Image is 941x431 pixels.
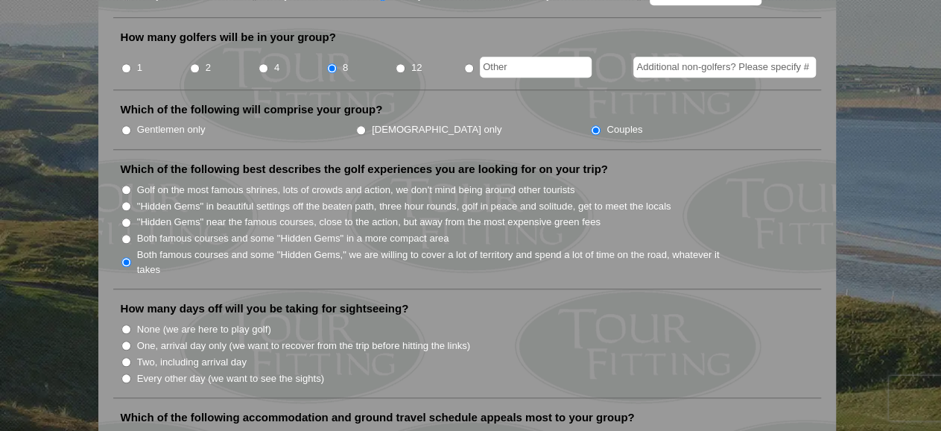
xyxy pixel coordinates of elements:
[137,215,601,230] label: "Hidden Gems" near the famous courses, close to the action, but away from the most expensive gree...
[137,339,470,353] label: One, arrival day only (we want to recover from the trip before hitting the links)
[343,60,348,75] label: 8
[411,60,422,75] label: 12
[137,371,324,386] label: Every other day (we want to see the sights)
[480,57,592,78] input: Other
[121,301,409,316] label: How many days off will you be taking for sightseeing?
[121,162,608,177] label: Which of the following best describes the golf experiences you are looking for on your trip?
[137,231,449,246] label: Both famous courses and some "Hidden Gems" in a more compact area
[137,248,736,277] label: Both famous courses and some "Hidden Gems," we are willing to cover a lot of territory and spend ...
[137,322,271,337] label: None (we are here to play golf)
[274,60,279,75] label: 4
[137,199,671,214] label: "Hidden Gems" in beautiful settings off the beaten path, three hour rounds, golf in peace and sol...
[121,30,336,45] label: How many golfers will be in your group?
[137,183,575,198] label: Golf on the most famous shrines, lots of crowds and action, we don't mind being around other tour...
[206,60,211,75] label: 2
[633,57,816,78] input: Additional non-golfers? Please specify #
[121,410,635,425] label: Which of the following accommodation and ground travel schedule appeals most to your group?
[372,122,501,137] label: [DEMOGRAPHIC_DATA] only
[137,355,247,370] label: Two, including arrival day
[606,122,642,137] label: Couples
[137,122,206,137] label: Gentlemen only
[137,60,142,75] label: 1
[121,102,383,117] label: Which of the following will comprise your group?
